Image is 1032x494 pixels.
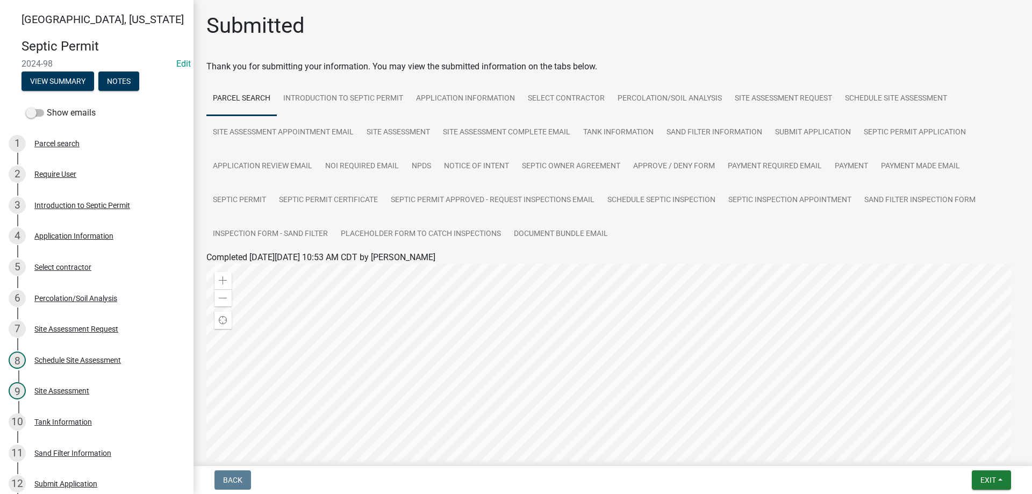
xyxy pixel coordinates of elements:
[611,82,728,116] a: Percolation/Soil Analysis
[206,183,273,218] a: Septic Permit
[34,232,113,240] div: Application Information
[34,480,97,488] div: Submit Application
[627,149,721,184] a: Approve / Deny Form
[319,149,405,184] a: NOI Required Email
[21,13,184,26] span: [GEOGRAPHIC_DATA], [US_STATE]
[438,149,515,184] a: Notice of Intent
[384,183,601,218] a: Septic Permit Approved - Request Inspections Email
[277,82,410,116] a: Introduction to Septic Permit
[206,116,360,150] a: Site Assessment Appointment Email
[34,449,111,457] div: Sand Filter Information
[660,116,769,150] a: Sand Filter Information
[9,290,26,307] div: 6
[436,116,577,150] a: Site Assessment Complete Email
[405,149,438,184] a: NPDS
[721,149,828,184] a: Payment Required Email
[176,59,191,69] wm-modal-confirm: Edit Application Number
[577,116,660,150] a: Tank Information
[21,77,94,86] wm-modal-confirm: Summary
[521,82,611,116] a: Select contractor
[601,183,722,218] a: Schedule Septic Inspection
[875,149,966,184] a: Payment Made Email
[21,39,185,54] h4: Septic Permit
[214,470,251,490] button: Back
[9,475,26,492] div: 12
[9,227,26,245] div: 4
[34,356,121,364] div: Schedule Site Assessment
[507,217,614,252] a: Document Bundle Email
[206,217,334,252] a: Inspection Form - Sand Filter
[34,387,89,395] div: Site Assessment
[9,382,26,399] div: 9
[828,149,875,184] a: Payment
[34,170,76,178] div: Require User
[98,71,139,91] button: Notes
[273,183,384,218] a: Septic Permit Certificate
[206,82,277,116] a: Parcel search
[9,197,26,214] div: 3
[21,59,172,69] span: 2024-98
[857,116,972,150] a: Septic Permit Application
[98,77,139,86] wm-modal-confirm: Notes
[769,116,857,150] a: Submit Application
[206,149,319,184] a: Application review email
[728,82,838,116] a: Site Assessment Request
[858,183,982,218] a: Sand Filter Inspection Form
[722,183,858,218] a: Septic Inspection Appointment
[206,60,1019,73] div: Thank you for submitting your information. You may view the submitted information on the tabs below.
[9,352,26,369] div: 8
[34,325,118,333] div: Site Assessment Request
[9,413,26,431] div: 10
[9,445,26,462] div: 11
[214,272,232,289] div: Zoom in
[9,320,26,338] div: 7
[360,116,436,150] a: Site Assessment
[34,263,91,271] div: Select contractor
[410,82,521,116] a: Application Information
[9,259,26,276] div: 5
[515,149,627,184] a: Septic Owner Agreement
[838,82,954,116] a: Schedule Site Assessment
[34,418,92,426] div: Tank Information
[334,217,507,252] a: Placeholder Form to Catch Inspections
[223,476,242,484] span: Back
[972,470,1011,490] button: Exit
[34,202,130,209] div: Introduction to Septic Permit
[206,13,305,39] h1: Submitted
[26,106,96,119] label: Show emails
[176,59,191,69] a: Edit
[21,71,94,91] button: View Summary
[980,476,996,484] span: Exit
[206,252,435,262] span: Completed [DATE][DATE] 10:53 AM CDT by [PERSON_NAME]
[34,140,80,147] div: Parcel search
[214,312,232,329] div: Find my location
[214,289,232,306] div: Zoom out
[9,135,26,152] div: 1
[9,166,26,183] div: 2
[34,295,117,302] div: Percolation/Soil Analysis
